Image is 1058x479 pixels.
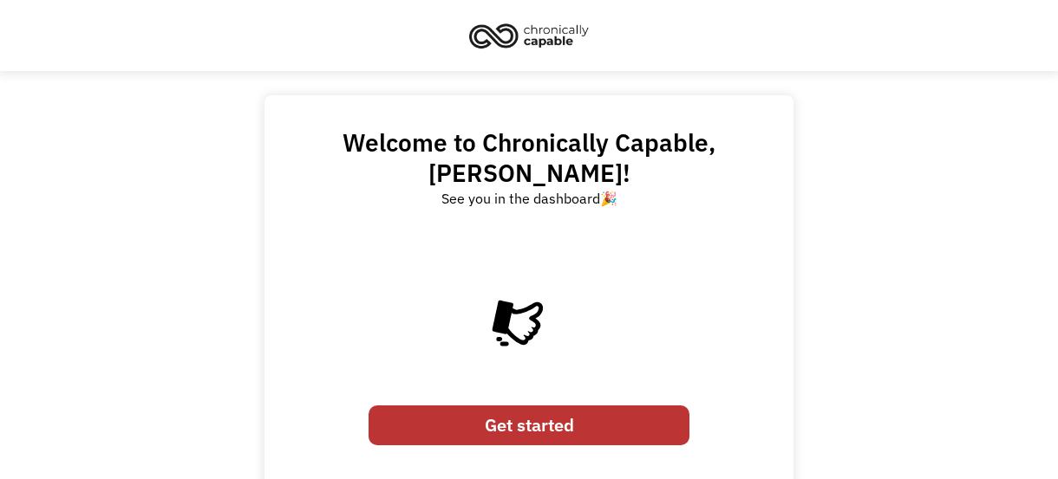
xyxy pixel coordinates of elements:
[282,127,776,188] h2: Welcome to Chronically Capable, !
[441,188,617,209] div: See you in the dashboard
[369,405,689,445] a: Get started
[600,190,617,207] a: 🎉
[369,397,689,454] form: Email Form
[428,157,623,189] span: [PERSON_NAME]
[464,16,594,55] img: Chronically Capable logo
